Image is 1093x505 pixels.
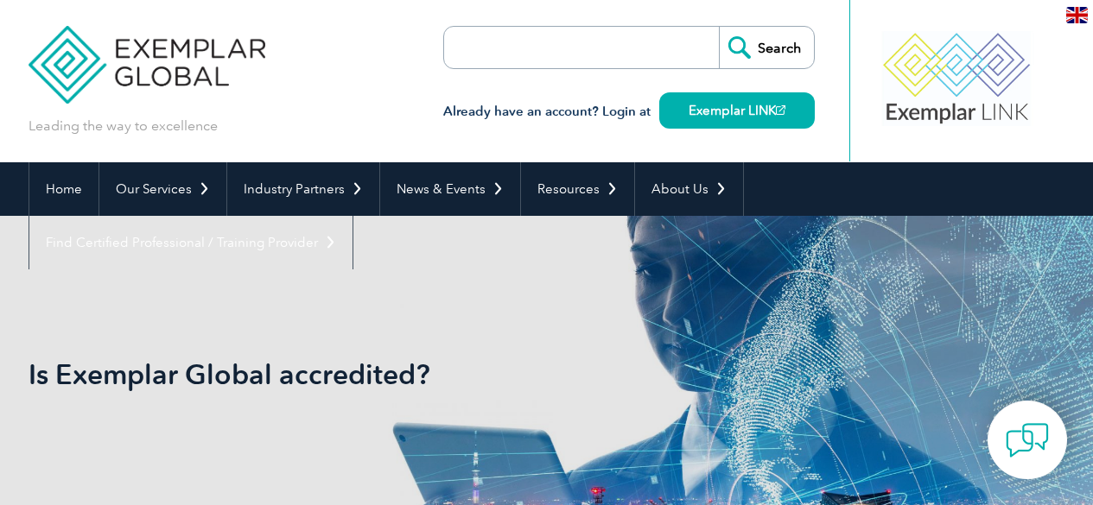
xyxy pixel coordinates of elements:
[227,162,379,216] a: Industry Partners
[29,117,218,136] p: Leading the way to excellence
[1006,419,1049,462] img: contact-chat.png
[659,92,815,129] a: Exemplar LINK
[29,357,692,391] h1: Is Exemplar Global accredited?
[1066,7,1088,23] img: en
[380,162,520,216] a: News & Events
[99,162,226,216] a: Our Services
[635,162,743,216] a: About Us
[443,101,815,123] h3: Already have an account? Login at
[719,27,814,68] input: Search
[29,216,353,269] a: Find Certified Professional / Training Provider
[29,162,98,216] a: Home
[521,162,634,216] a: Resources
[776,105,785,115] img: open_square.png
